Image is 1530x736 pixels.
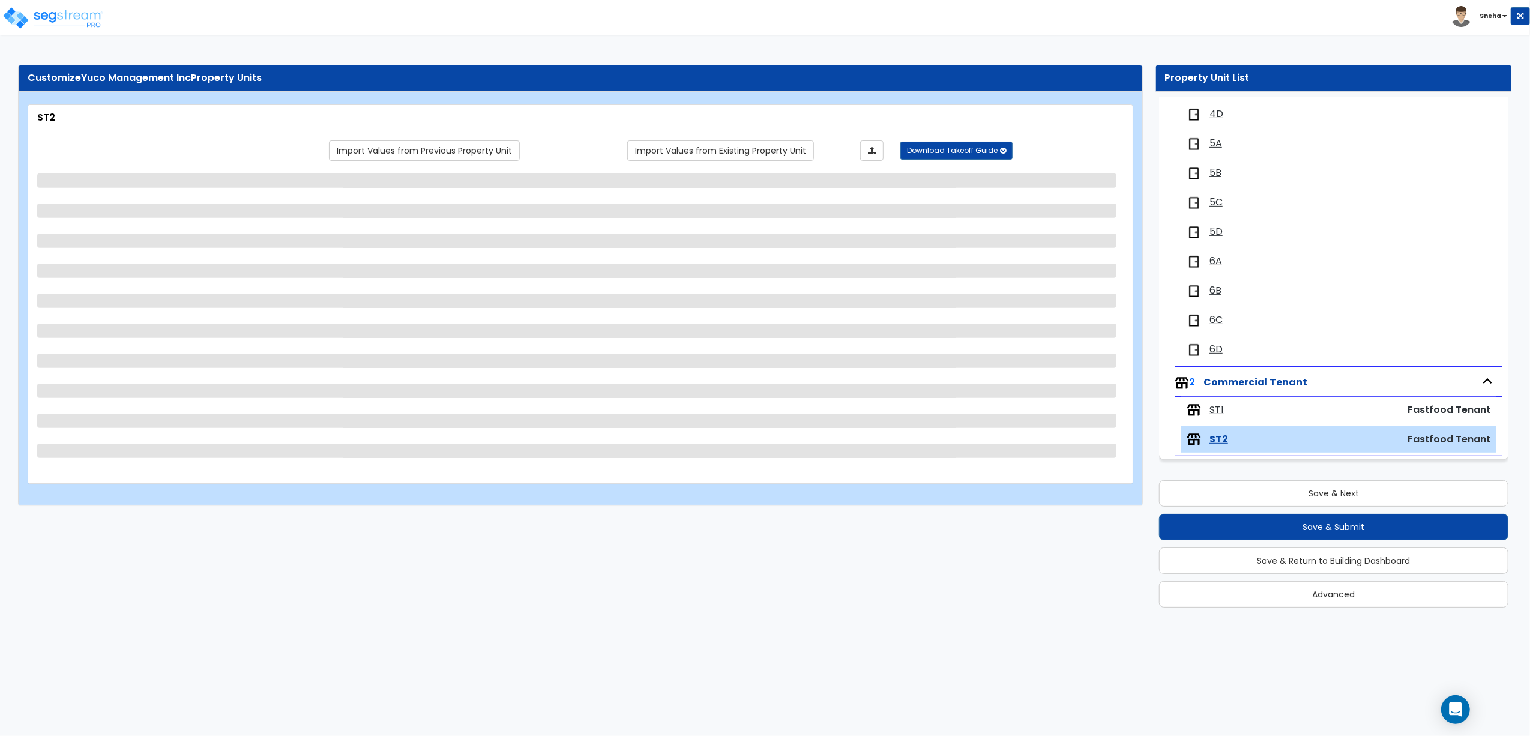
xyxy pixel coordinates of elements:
span: 5B [1209,166,1221,180]
span: 6B [1209,284,1221,298]
a: Import the dynamic attributes value through Excel sheet [860,140,884,161]
span: 6D [1209,343,1223,357]
img: door.png [1187,107,1201,122]
div: Property Unit List [1165,71,1502,85]
span: 6C [1209,313,1223,327]
button: Download Takeoff Guide [900,142,1013,160]
img: door.png [1187,225,1201,240]
span: ST1 [1209,403,1224,417]
img: door.png [1187,255,1201,269]
span: Fastfood Tenant [1408,432,1490,446]
img: tenants.png [1187,432,1201,447]
span: Yuco Management Inc [81,71,191,85]
img: door.png [1187,343,1201,357]
div: Open Intercom Messenger [1441,695,1470,724]
button: Save & Next [1159,480,1508,507]
div: ST2 [37,111,1124,125]
button: Save & Return to Building Dashboard [1159,547,1508,574]
img: avatar.png [1451,6,1472,27]
a: Import the dynamic attribute values from existing properties. [627,140,814,161]
span: 5A [1209,137,1222,151]
span: 4D [1209,107,1223,121]
span: 5D [1209,225,1223,239]
span: 5C [1209,196,1223,210]
button: Advanced [1159,581,1508,608]
a: Import the dynamic attribute values from previous properties. [329,140,520,161]
img: logo_pro_r.png [2,6,104,30]
img: door.png [1187,313,1201,328]
span: Commercial Tenant [1203,375,1307,389]
span: Fastfood Tenant [1408,403,1490,417]
img: door.png [1187,137,1201,151]
img: door.png [1187,284,1201,298]
img: door.png [1187,166,1201,181]
span: Download Takeoff Guide [907,145,998,155]
img: tenants.png [1175,376,1189,390]
span: 2 [1189,375,1195,389]
button: Save & Submit [1159,514,1508,540]
img: door.png [1187,196,1201,210]
img: tenants.png [1187,403,1201,417]
b: Sneha [1480,11,1501,20]
div: Customize Property Units [28,71,1133,85]
span: ST2 [1209,433,1228,447]
span: 6A [1209,255,1222,268]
